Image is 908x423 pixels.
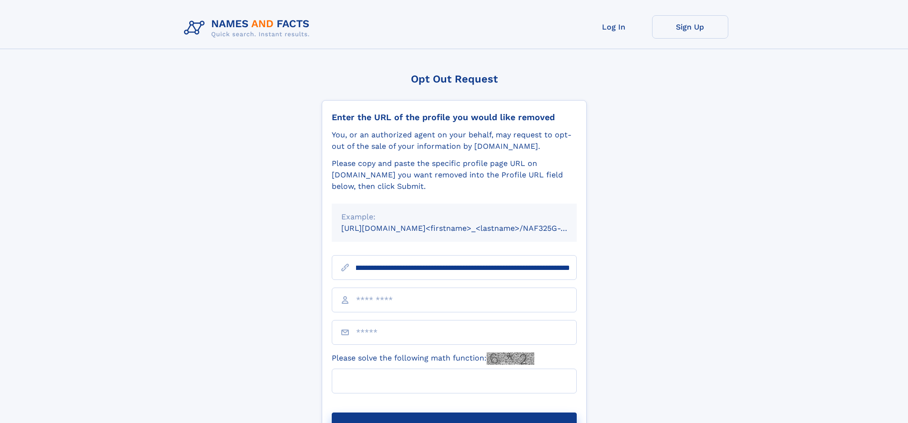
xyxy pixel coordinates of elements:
[332,352,534,365] label: Please solve the following math function:
[332,112,577,123] div: Enter the URL of the profile you would like removed
[332,129,577,152] div: You, or an authorized agent on your behalf, may request to opt-out of the sale of your informatio...
[180,15,317,41] img: Logo Names and Facts
[322,73,587,85] div: Opt Out Request
[341,211,567,223] div: Example:
[341,224,595,233] small: [URL][DOMAIN_NAME]<firstname>_<lastname>/NAF325G-xxxxxxxx
[332,158,577,192] div: Please copy and paste the specific profile page URL on [DOMAIN_NAME] you want removed into the Pr...
[652,15,728,39] a: Sign Up
[576,15,652,39] a: Log In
